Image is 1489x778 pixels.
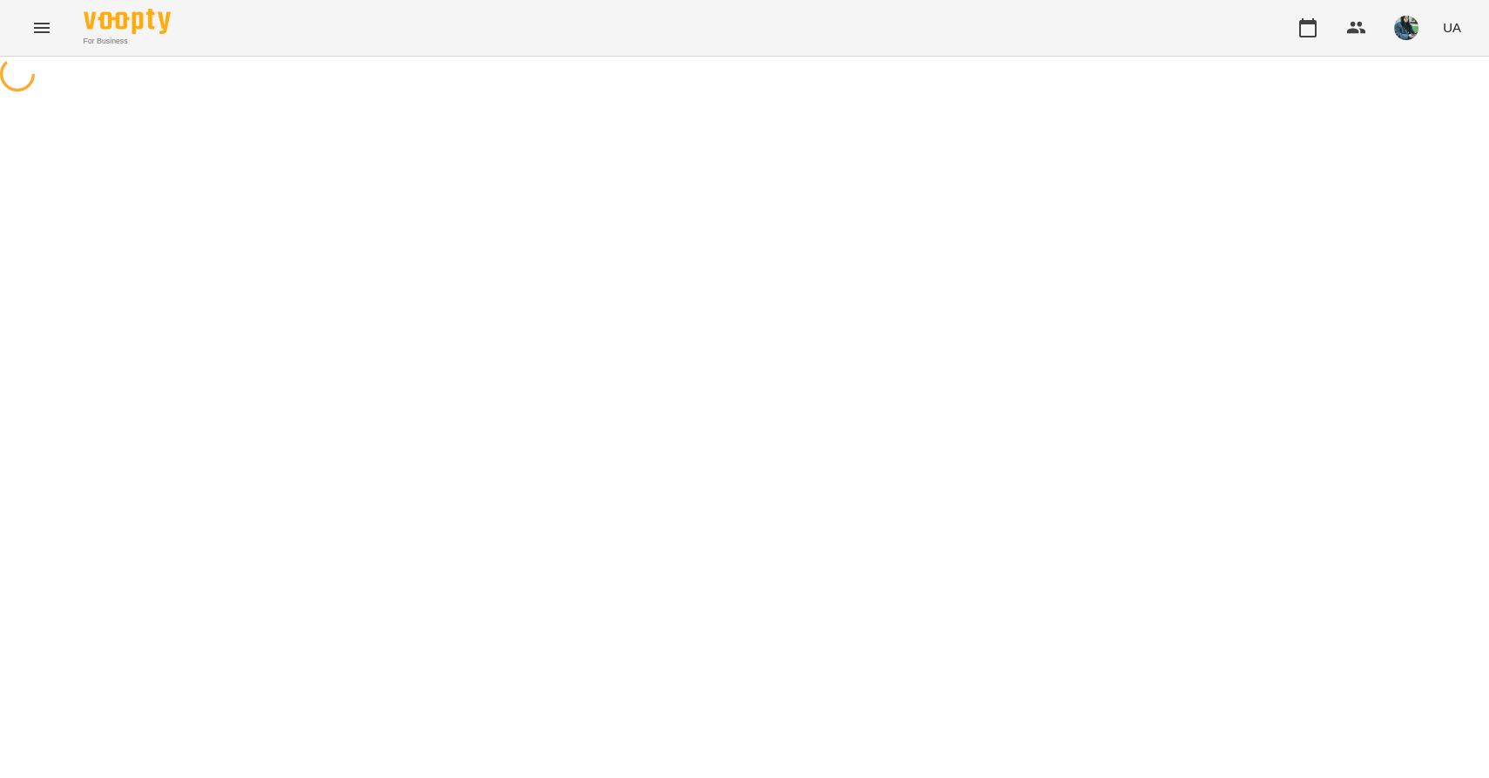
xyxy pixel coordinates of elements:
img: Voopty Logo [84,9,171,34]
span: For Business [84,36,171,47]
span: UA [1443,18,1461,37]
button: Menu [21,7,63,49]
button: UA [1436,11,1468,44]
img: 279930827415d9cea2993728a837c773.jpg [1394,16,1418,40]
